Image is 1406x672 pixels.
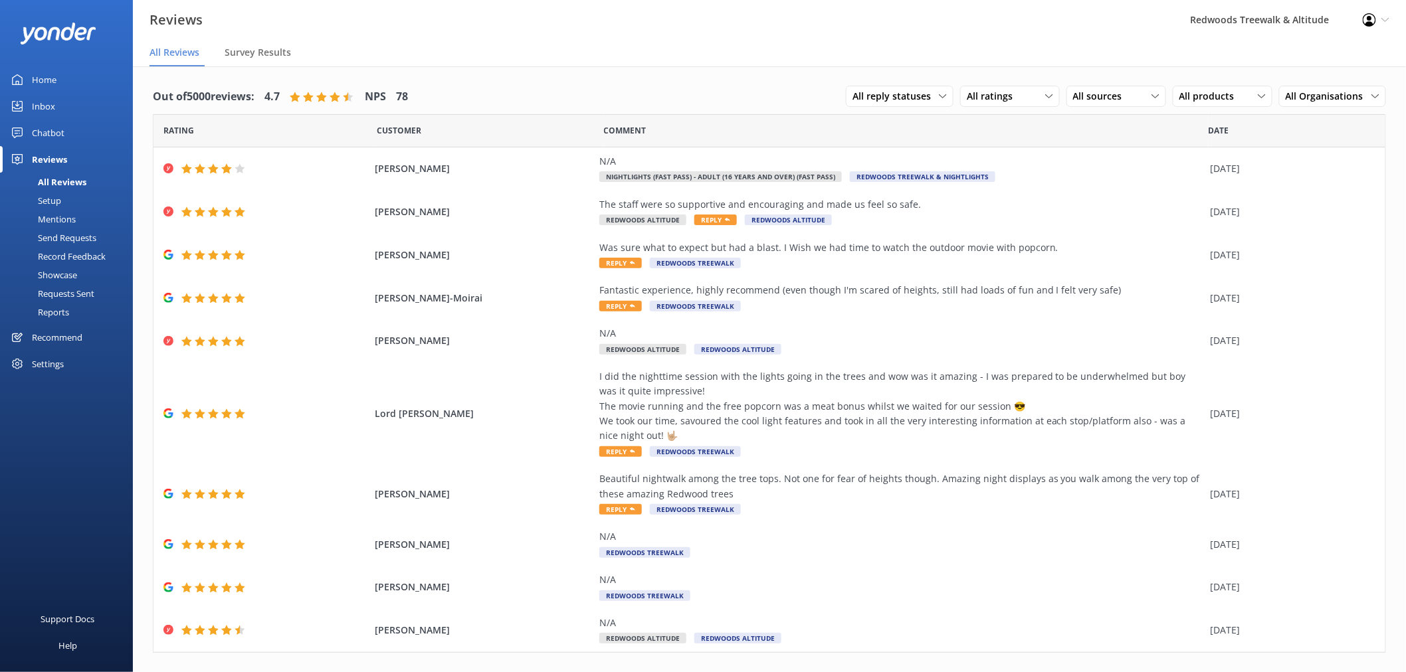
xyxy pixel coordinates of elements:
[375,487,593,501] span: [PERSON_NAME]
[1209,124,1229,137] span: Date
[8,173,133,191] a: All Reviews
[599,529,1204,544] div: N/A
[599,471,1204,501] div: Beautiful nightwalk among the tree tops. Not one for fear of heights though. Amazing night displa...
[365,88,386,106] h4: NPS
[1211,333,1369,348] div: [DATE]
[599,369,1204,444] div: I did the nighttime session with the lights going in the trees and wow was it amazing - I was pre...
[163,124,194,137] span: Date
[41,606,95,632] div: Support Docs
[32,324,82,351] div: Recommend
[8,284,133,303] a: Requests Sent
[599,258,642,268] span: Reply
[599,504,642,515] span: Reply
[599,171,842,182] span: Nightlights (Fast Pass) - Adult (16 years and over) (Fast Pass)
[599,197,1204,212] div: The staff were so supportive and encouraging and made us feel so safe.
[225,46,291,59] span: Survey Results
[694,344,781,355] span: Redwoods Altitude
[32,146,67,173] div: Reviews
[850,171,995,182] span: Redwoods Treewalk & Nightlights
[8,303,133,321] a: Reports
[599,326,1204,341] div: N/A
[8,247,133,266] a: Record Feedback
[650,504,741,515] span: Redwoods Treewalk
[377,124,421,137] span: Date
[8,191,133,210] a: Setup
[8,210,133,228] a: Mentions
[1211,161,1369,176] div: [DATE]
[8,303,69,321] div: Reports
[264,88,280,106] h4: 4.7
[599,283,1204,297] div: Fantastic experience, highly recommend (even though I'm scared of heights, still had loads of fun...
[604,124,647,137] span: Question
[599,616,1204,630] div: N/A
[599,547,690,558] span: Redwoods Treewalk
[853,89,939,104] span: All reply statuses
[1211,205,1369,219] div: [DATE]
[375,205,593,219] span: [PERSON_NAME]
[1211,537,1369,552] div: [DATE]
[375,580,593,594] span: [PERSON_NAME]
[694,633,781,643] span: Redwoods Altitude
[599,590,690,601] span: Redwoods Treewalk
[32,120,64,146] div: Chatbot
[8,210,76,228] div: Mentions
[599,446,642,457] span: Reply
[599,633,686,643] span: Redwoods Altitude
[1179,89,1243,104] span: All products
[1286,89,1371,104] span: All Organisations
[8,173,86,191] div: All Reviews
[8,284,94,303] div: Requests Sent
[20,23,96,44] img: yonder-white-logo.png
[650,258,741,268] span: Redwoods Treewalk
[8,228,96,247] div: Send Requests
[153,88,254,106] h4: Out of 5000 reviews:
[8,266,77,284] div: Showcase
[375,161,593,176] span: [PERSON_NAME]
[32,351,64,377] div: Settings
[1211,580,1369,594] div: [DATE]
[599,240,1204,255] div: Was sure what to expect but had a blast. I Wish we had time to watch the outdoor movie with popcorn.
[375,537,593,552] span: [PERSON_NAME]
[8,247,106,266] div: Record Feedback
[375,333,593,348] span: [PERSON_NAME]
[58,632,77,659] div: Help
[599,154,1204,169] div: N/A
[8,191,61,210] div: Setup
[967,89,1021,104] span: All ratings
[375,406,593,421] span: Lord [PERSON_NAME]
[8,266,133,284] a: Showcase
[1211,623,1369,637] div: [DATE]
[150,46,199,59] span: All Reviews
[32,93,55,120] div: Inbox
[375,623,593,637] span: [PERSON_NAME]
[150,9,203,31] h3: Reviews
[599,214,686,225] span: Redwoods Altitude
[32,66,56,93] div: Home
[599,344,686,355] span: Redwoods Altitude
[599,572,1204,587] div: N/A
[1073,89,1130,104] span: All sources
[650,446,741,457] span: Redwoods Treewalk
[599,301,642,311] span: Reply
[375,291,593,305] span: [PERSON_NAME]-Moirai
[8,228,133,247] a: Send Requests
[375,248,593,262] span: [PERSON_NAME]
[396,88,408,106] h4: 78
[1211,406,1369,421] div: [DATE]
[1211,291,1369,305] div: [DATE]
[1211,487,1369,501] div: [DATE]
[650,301,741,311] span: Redwoods Treewalk
[745,214,832,225] span: Redwoods Altitude
[1211,248,1369,262] div: [DATE]
[694,214,737,225] span: Reply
